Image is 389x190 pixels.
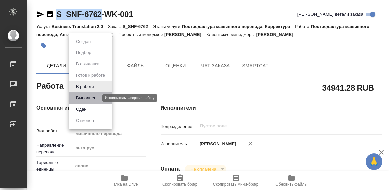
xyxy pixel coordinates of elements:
button: Отменен [74,117,96,124]
button: Готов к работе [74,72,107,79]
button: В работе [74,83,96,90]
button: Подбор [74,49,93,56]
button: Сдан [74,106,88,113]
button: В ожидании [74,60,102,68]
button: Выполнен [74,94,98,102]
button: Создан [74,38,93,45]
